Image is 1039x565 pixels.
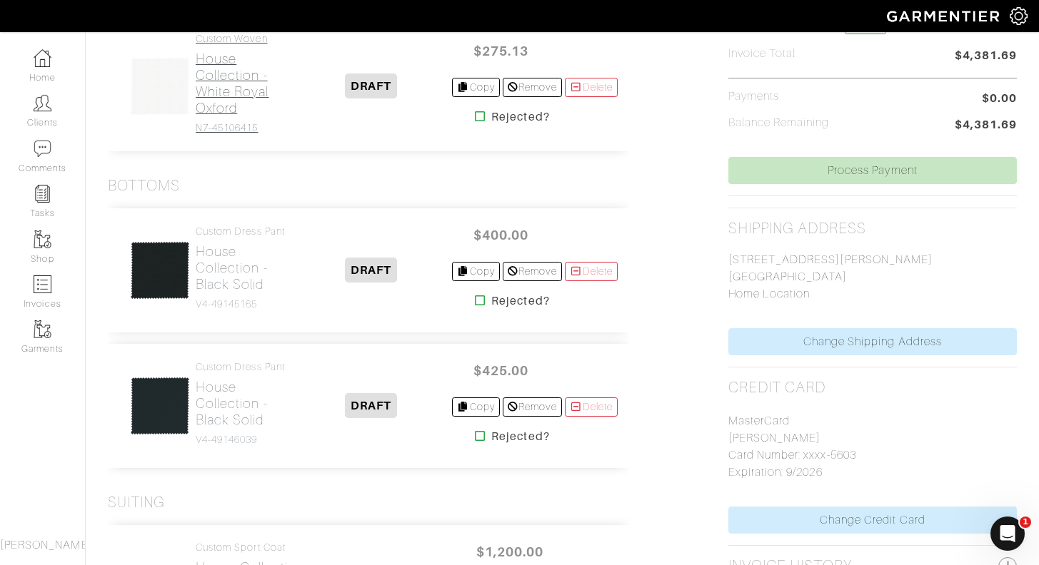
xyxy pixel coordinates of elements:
a: Delete [565,78,618,97]
h4: Custom Woven [196,33,290,45]
h3: Bottoms [108,177,180,195]
a: Process Payment [728,157,1017,184]
img: 5R8jofL6Sv39YzyXEdYG3qJq [130,240,190,300]
h4: N7-45106415 [196,122,290,134]
a: Copy [452,397,500,417]
span: 1 [1020,516,1031,528]
h5: Payments [728,90,779,103]
h2: House Collection - Black Solid [196,243,290,292]
img: Ziyd19xzVoWybTA1h2Jxfukx [130,376,190,436]
img: reminder-icon-8004d30b9f0a5d33ae49ab947aed9ed385cf756f9e5892f1edd6e32f2345188e.png [34,185,51,203]
iframe: Intercom live chat [990,516,1025,551]
span: $425.00 [458,355,543,386]
h4: Custom Dress Pant [196,361,290,373]
img: clients-icon-6bae9207a08558b7cb47a8932f037763ab4055f8c8b6bfacd5dc20c3e0201464.png [34,94,51,112]
p: [STREET_ADDRESS][PERSON_NAME] [GEOGRAPHIC_DATA] Home Location [728,251,1017,302]
h2: House Collection - Black Solid [196,379,290,428]
img: garments-icon-b7da505a4dc4fd61783c78ac3ca0ef83fa9d6f193b1c9dc38574b1d14d53ca28.png [34,230,51,248]
strong: Rejected? [491,108,549,126]
h4: Custom Dress Pant [196,225,290,238]
h4: V4-49146039 [196,434,290,446]
a: Custom Woven House Collection - White Royal Oxford N7-45106415 [196,33,290,134]
span: DRAFT [345,73,397,98]
a: Remove [503,262,562,281]
a: Delete [565,262,618,281]
img: dashboard-icon-dbcd8f5a0b271acd01030246c82b418ddd0df26cd7fceb0bd07c9910d44c42f6.png [34,49,51,67]
a: Change Shipping Address [728,328,1017,355]
h4: Custom Sport Coat [196,541,306,554]
img: comment-icon-a0a6a9ef722e966f86d9cbdc48e553b5cf19dbc54f86b18d962a5391bc8f6eb6.png [34,140,51,158]
a: Copy [452,78,500,97]
a: Remove [503,78,562,97]
a: Delete [565,397,618,417]
p: MasterCard [PERSON_NAME] Card Number: xxxx-5603 Expiration: 9/2026 [728,412,1017,481]
h4: V4-49145165 [196,298,290,310]
img: orders-icon-0abe47150d42831381b5fb84f609e132dff9fe21cb692f30cb5eec754e2cba89.png [34,275,51,293]
span: DRAFT [345,393,397,418]
span: $4,381.69 [955,116,1017,136]
strong: Rejected? [491,428,549,445]
span: $275.13 [458,36,543,66]
span: DRAFT [345,258,397,282]
img: garmentier-logo-header-white-b43fb05a5012e4ada735d5af1a66efaba907eab6374d6393d1fbf88cb4ef424d.png [880,4,1010,29]
a: Change Credit Card [728,507,1017,534]
a: Custom Dress Pant House Collection - Black Solid V4-49146039 [196,361,290,446]
span: $4,381.69 [955,47,1017,66]
h2: House Collection - White Royal Oxford [196,51,290,116]
h5: Invoice Total [728,47,796,61]
strong: Rejected? [491,292,549,310]
h5: Balance Remaining [728,116,830,130]
img: h816ngAL6TZqicN1oQpNMUuc [130,56,190,116]
h3: Suiting [108,494,165,511]
span: $400.00 [458,220,543,250]
img: garments-icon-b7da505a4dc4fd61783c78ac3ca0ef83fa9d6f193b1c9dc38574b1d14d53ca28.png [34,320,51,338]
h2: Credit Card [728,379,826,397]
a: Remove [503,397,562,417]
img: gear-icon-white-bd11855cb880d31180b6d7d6211b90ccbf57a29d726f0c71d8c61bd08dd39cc2.png [1010,7,1028,25]
a: Custom Dress Pant House Collection - Black Solid V4-49145165 [196,225,290,310]
h2: Shipping Address [728,220,867,238]
a: Copy [452,262,500,281]
span: $0.00 [982,90,1017,107]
